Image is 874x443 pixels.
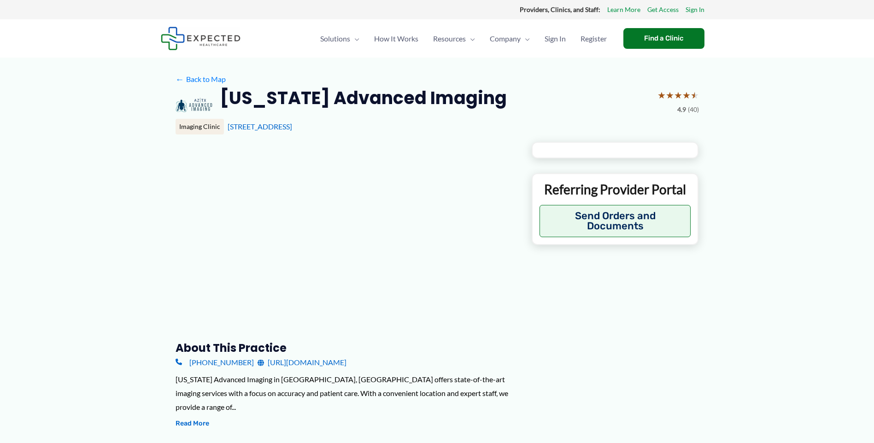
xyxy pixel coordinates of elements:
a: ←Back to Map [176,72,226,86]
a: CompanyMenu Toggle [482,23,537,55]
span: ★ [682,87,691,104]
a: Sign In [686,4,704,16]
a: Get Access [647,4,679,16]
h2: [US_STATE] Advanced Imaging [220,87,507,109]
span: ★ [666,87,674,104]
span: Resources [433,23,466,55]
span: Register [581,23,607,55]
img: Expected Healthcare Logo - side, dark font, small [161,27,240,50]
span: Solutions [320,23,350,55]
a: Find a Clinic [623,28,704,49]
a: How It Works [367,23,426,55]
h3: About this practice [176,341,517,355]
a: Sign In [537,23,573,55]
span: Menu Toggle [466,23,475,55]
strong: Providers, Clinics, and Staff: [520,6,600,13]
a: [URL][DOMAIN_NAME] [258,356,346,369]
a: Learn More [607,4,640,16]
div: [US_STATE] Advanced Imaging in [GEOGRAPHIC_DATA], [GEOGRAPHIC_DATA] offers state-of-the-art imagi... [176,373,517,414]
p: Referring Provider Portal [540,181,691,198]
span: Menu Toggle [350,23,359,55]
span: Sign In [545,23,566,55]
button: Read More [176,418,209,429]
span: ★ [691,87,699,104]
span: ★ [674,87,682,104]
span: 4.9 [677,104,686,116]
button: Send Orders and Documents [540,205,691,237]
a: [PHONE_NUMBER] [176,356,254,369]
nav: Primary Site Navigation [313,23,614,55]
a: SolutionsMenu Toggle [313,23,367,55]
span: Company [490,23,521,55]
a: ResourcesMenu Toggle [426,23,482,55]
div: Imaging Clinic [176,119,224,134]
span: (40) [688,104,699,116]
span: ← [176,75,184,83]
a: [STREET_ADDRESS] [228,122,292,131]
span: How It Works [374,23,418,55]
a: Register [573,23,614,55]
span: Menu Toggle [521,23,530,55]
span: ★ [657,87,666,104]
